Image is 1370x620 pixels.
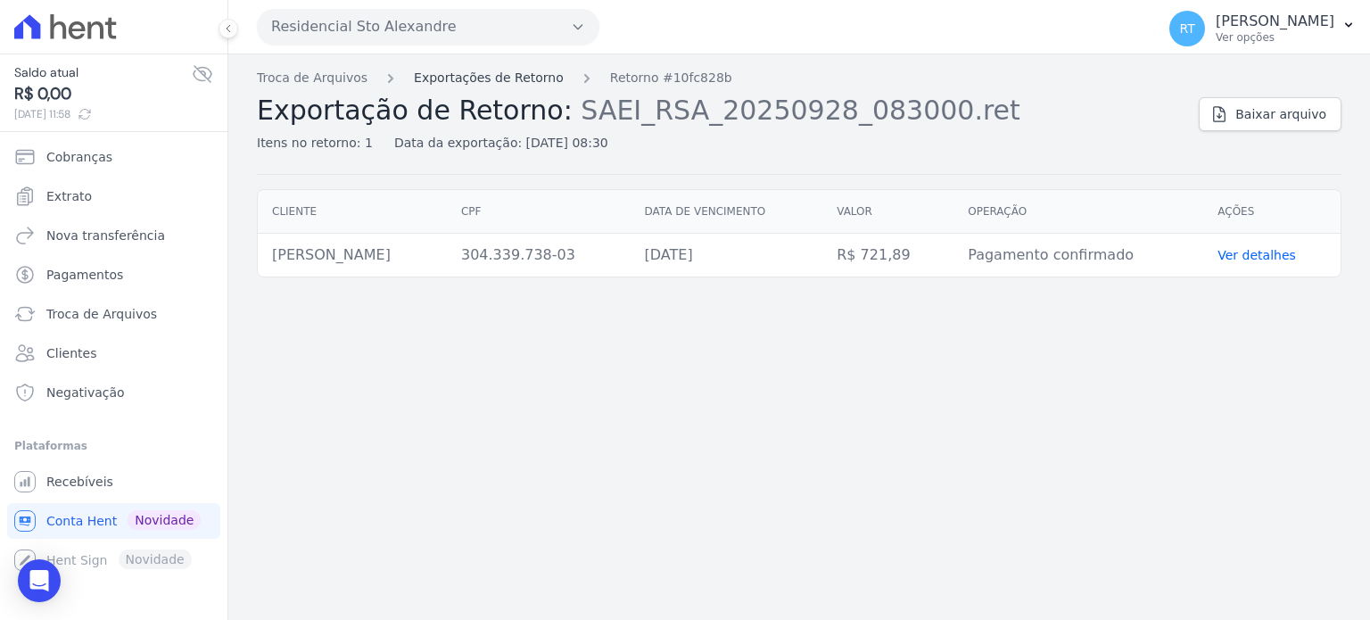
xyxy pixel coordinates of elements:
span: Cobranças [46,148,112,166]
span: RT [1179,22,1194,35]
span: Extrato [46,187,92,205]
a: Conta Hent Novidade [7,503,220,539]
span: Baixar arquivo [1235,105,1326,123]
th: Ações [1203,190,1341,234]
span: Nova transferência [46,227,165,244]
span: SAEI_RSA_20250928_083000.ret [581,93,1020,126]
a: Troca de Arquivos [7,296,220,332]
p: Ver opções [1216,30,1334,45]
a: Recebíveis [7,464,220,500]
th: CPF [447,190,631,234]
span: Saldo atual [14,63,192,82]
a: Cobranças [7,139,220,175]
a: Nova transferência [7,218,220,253]
button: RT [PERSON_NAME] Ver opções [1155,4,1370,54]
a: Baixar arquivo [1199,97,1341,131]
div: Open Intercom Messenger [18,559,61,602]
div: Data da exportação: [DATE] 08:30 [394,134,608,153]
a: Ver detalhes [1217,248,1296,262]
a: Exportações de Retorno [414,69,564,87]
th: Data de vencimento [631,190,823,234]
td: 304.339.738-03 [447,234,631,277]
span: Troca de Arquivos [46,305,157,323]
span: Conta Hent [46,512,117,530]
td: R$ 721,89 [822,234,953,277]
td: [PERSON_NAME] [258,234,447,277]
span: Recebíveis [46,473,113,491]
button: Residencial Sto Alexandre [257,9,599,45]
a: Negativação [7,375,220,410]
th: Valor [822,190,953,234]
span: R$ 0,00 [14,82,192,106]
td: Pagamento confirmado [953,234,1203,277]
a: Clientes [7,335,220,371]
span: Clientes [46,344,96,362]
a: Retorno #10fc828b [610,69,732,87]
span: Exportação de Retorno: [257,95,573,126]
th: Operação [953,190,1203,234]
a: Extrato [7,178,220,214]
span: Negativação [46,384,125,401]
th: Cliente [258,190,447,234]
div: Itens no retorno: 1 [257,134,373,153]
p: [PERSON_NAME] [1216,12,1334,30]
span: Novidade [128,510,201,530]
a: Pagamentos [7,257,220,293]
div: Plataformas [14,435,213,457]
td: [DATE] [631,234,823,277]
nav: Breadcrumb [257,69,1184,87]
a: Troca de Arquivos [257,69,367,87]
span: [DATE] 11:58 [14,106,192,122]
nav: Sidebar [14,139,213,578]
span: Pagamentos [46,266,123,284]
